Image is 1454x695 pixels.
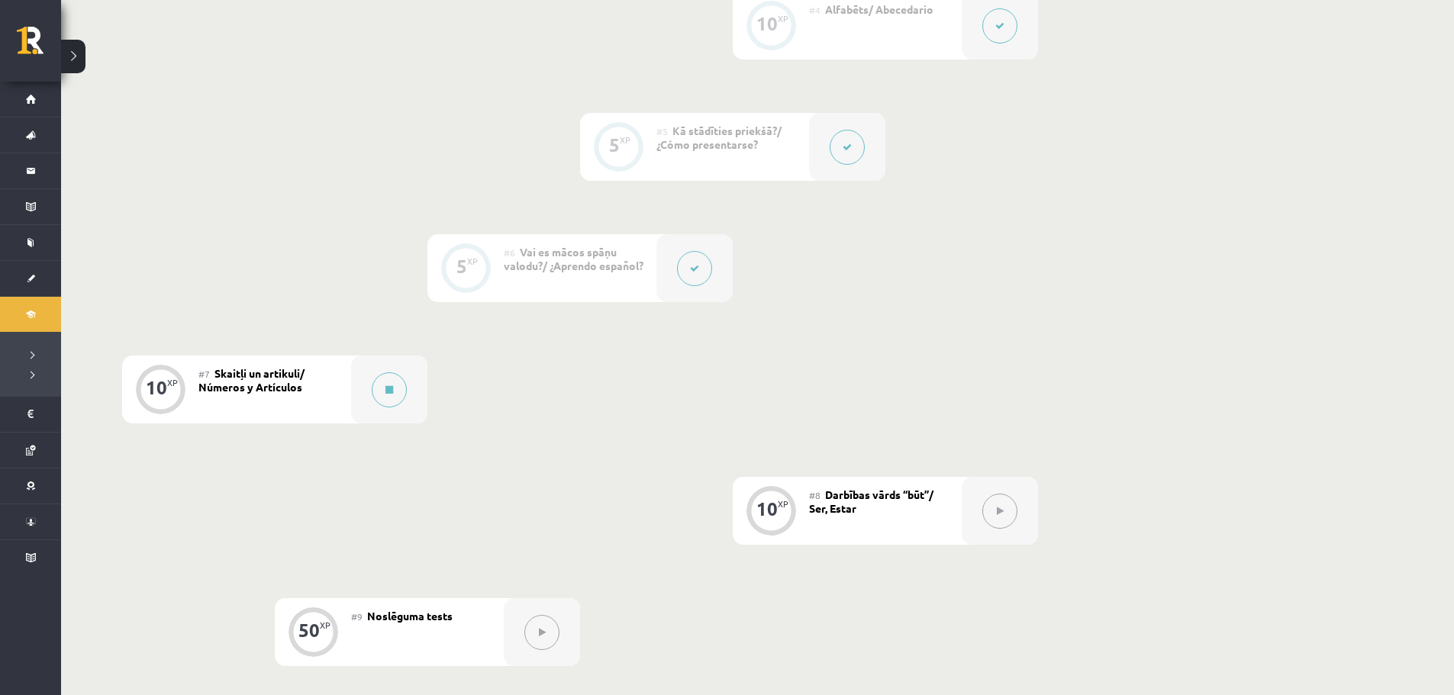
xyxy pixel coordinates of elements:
span: Skaitļi un artikuli/ Números y Artículos [198,366,305,394]
span: Noslēguma tests [367,609,453,623]
div: 10 [756,502,778,516]
span: #5 [656,125,668,137]
span: Kā stādīties priekšā?/ ¿Cómo presentarse? [656,124,782,151]
span: #9 [351,610,363,623]
span: #7 [198,368,210,380]
div: 5 [609,138,620,152]
div: XP [467,257,478,265]
span: Vai es mācos spāņu valodu?/ ¿Aprendo español? [504,245,643,272]
span: Alfabēts/ Abecedario [825,2,933,16]
div: XP [167,378,178,387]
div: 10 [146,381,167,394]
span: #8 [809,489,820,501]
a: Rīgas 1. Tālmācības vidusskola [17,27,61,65]
span: #4 [809,4,820,16]
div: XP [778,500,788,508]
div: XP [778,14,788,23]
div: 5 [456,259,467,273]
div: XP [620,136,630,144]
div: 50 [298,623,320,637]
div: 10 [756,17,778,31]
span: #6 [504,246,515,259]
div: XP [320,621,330,629]
span: Darbības vārds “būt”/ Ser, Estar [809,487,933,515]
